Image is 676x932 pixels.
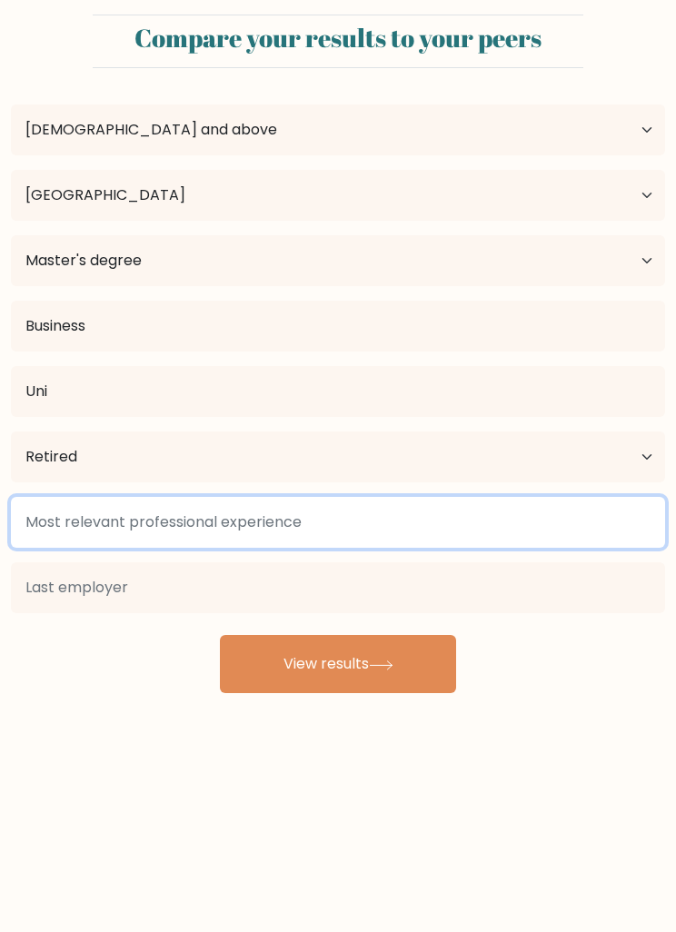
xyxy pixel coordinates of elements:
[104,23,572,53] h2: Compare your results to your peers
[220,635,456,693] button: View results
[11,366,665,417] input: Most relevant educational institution
[11,497,665,548] input: Most relevant professional experience
[11,301,665,352] input: What did you study?
[11,562,665,613] input: Last employer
